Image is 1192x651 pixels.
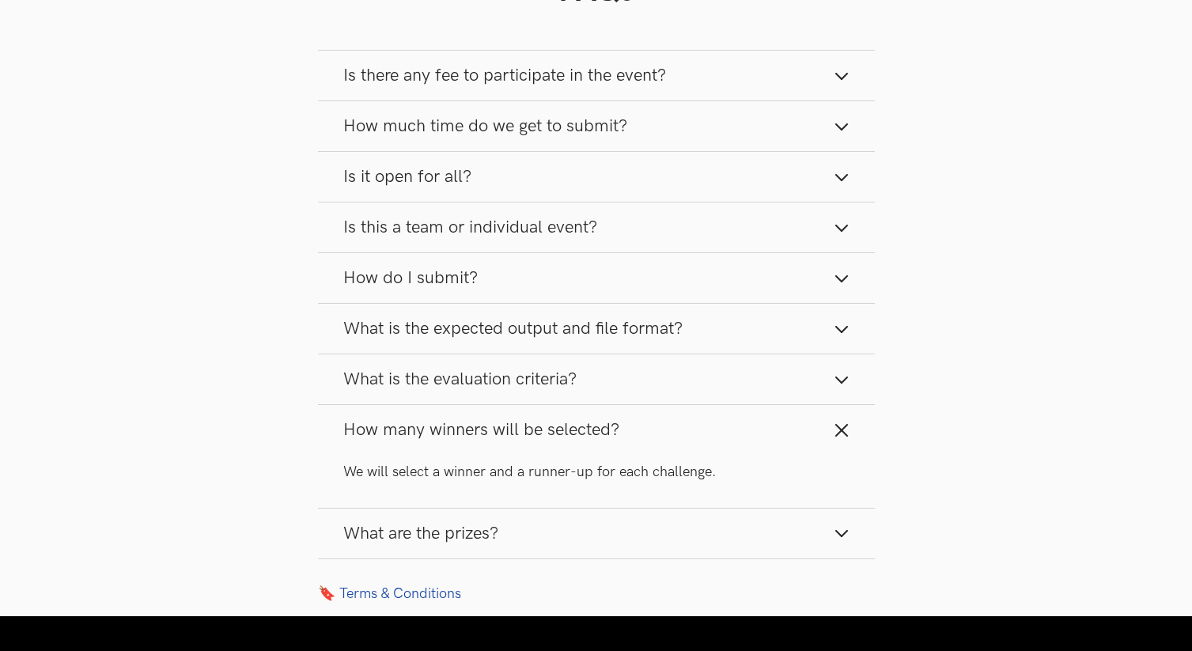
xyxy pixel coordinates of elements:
[343,217,597,238] span: Is this a team or individual event?
[343,419,619,441] span: How many winners will be selected?
[318,253,875,303] button: How do I submit?
[318,354,875,404] button: What is the evaluation criteria?
[343,462,850,482] p: We will select a winner and a runner-up for each challenge.
[318,585,875,602] a: 🔖 Terms & Conditions
[318,455,875,507] div: How many winners will be selected?
[343,65,666,86] span: Is there any fee to participate in the event?
[318,101,875,151] button: How much time do we get to submit?
[318,509,875,558] button: What are the prizes?
[343,267,478,289] span: How do I submit?
[318,202,875,252] button: Is this a team or individual event?
[343,369,577,390] span: What is the evaluation criteria?
[343,115,627,137] span: How much time do we get to submit?
[343,523,498,544] span: What are the prizes?
[343,318,683,339] span: What is the expected output and file format?
[318,304,875,354] button: What is the expected output and file format?
[318,152,875,202] button: Is it open for all?
[343,166,471,187] span: Is it open for all?
[318,51,875,100] button: Is there any fee to participate in the event?
[318,405,875,455] button: How many winners will be selected?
